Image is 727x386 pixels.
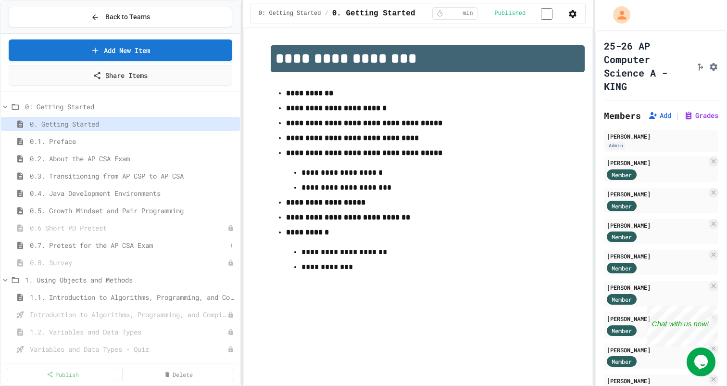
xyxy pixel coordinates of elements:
[612,357,632,366] span: Member
[612,202,632,210] span: Member
[607,142,625,150] div: Admin
[604,109,641,122] h2: Members
[612,170,632,179] span: Member
[259,10,321,17] span: 0: Getting Started
[30,223,227,233] span: 0.6 Short PD Pretest
[607,314,707,323] div: [PERSON_NAME]
[105,12,150,22] span: Back to Teams
[30,257,227,268] span: 0.8. Survey
[607,283,707,292] div: [PERSON_NAME]
[30,119,236,129] span: 0. Getting Started
[607,252,707,260] div: [PERSON_NAME]
[332,8,415,19] span: 0. Getting Started
[30,240,226,250] span: 0.7. Pretest for the AP CSA Exam
[612,232,632,241] span: Member
[684,111,718,120] button: Grades
[7,368,118,381] a: Publish
[30,292,236,302] span: 1.1. Introduction to Algorithms, Programming, and Compilers
[30,188,236,198] span: 0.4. Java Development Environments
[9,39,232,61] a: Add New Item
[9,65,232,86] a: Share Items
[494,10,526,17] span: Published
[122,368,234,381] a: Delete
[30,171,236,181] span: 0.3. Transitioning from AP CSP to AP CSA
[529,8,564,20] input: publish toggle
[607,158,707,167] div: [PERSON_NAME]
[494,7,564,19] div: Content is published and visible to students
[607,132,715,141] div: [PERSON_NAME]
[227,329,234,335] div: Unpublished
[709,60,718,72] button: Assignment Settings
[647,306,717,347] iframe: chat widget
[325,10,328,17] span: /
[227,311,234,318] div: Unpublished
[675,110,680,121] span: |
[226,241,236,250] button: More options
[25,102,236,112] span: 0: Getting Started
[612,264,632,272] span: Member
[607,346,707,354] div: [PERSON_NAME]
[607,376,707,385] div: [PERSON_NAME]
[30,327,227,337] span: 1.2. Variables and Data Types
[612,295,632,304] span: Member
[30,344,227,354] span: Variables and Data Types - Quiz
[30,154,236,164] span: 0.2. About the AP CSA Exam
[9,7,232,27] button: Back to Teams
[25,275,236,285] span: 1. Using Objects and Methods
[648,111,671,120] button: Add
[607,221,707,230] div: [PERSON_NAME]
[604,39,691,93] h1: 25-26 AP Computer Science A - KING
[30,136,236,146] span: 0.1. Preface
[463,10,473,17] span: min
[695,60,705,72] button: Click to see fork details
[227,259,234,266] div: Unpublished
[687,347,717,376] iframe: chat widget
[30,309,227,320] span: Introduction to Algorithms, Programming, and Compilers
[603,4,633,26] div: My Account
[612,326,632,335] span: Member
[227,346,234,353] div: Unpublished
[30,206,236,216] span: 0.5. Growth Mindset and Pair Programming
[607,190,707,198] div: [PERSON_NAME]
[227,225,234,232] div: Unpublished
